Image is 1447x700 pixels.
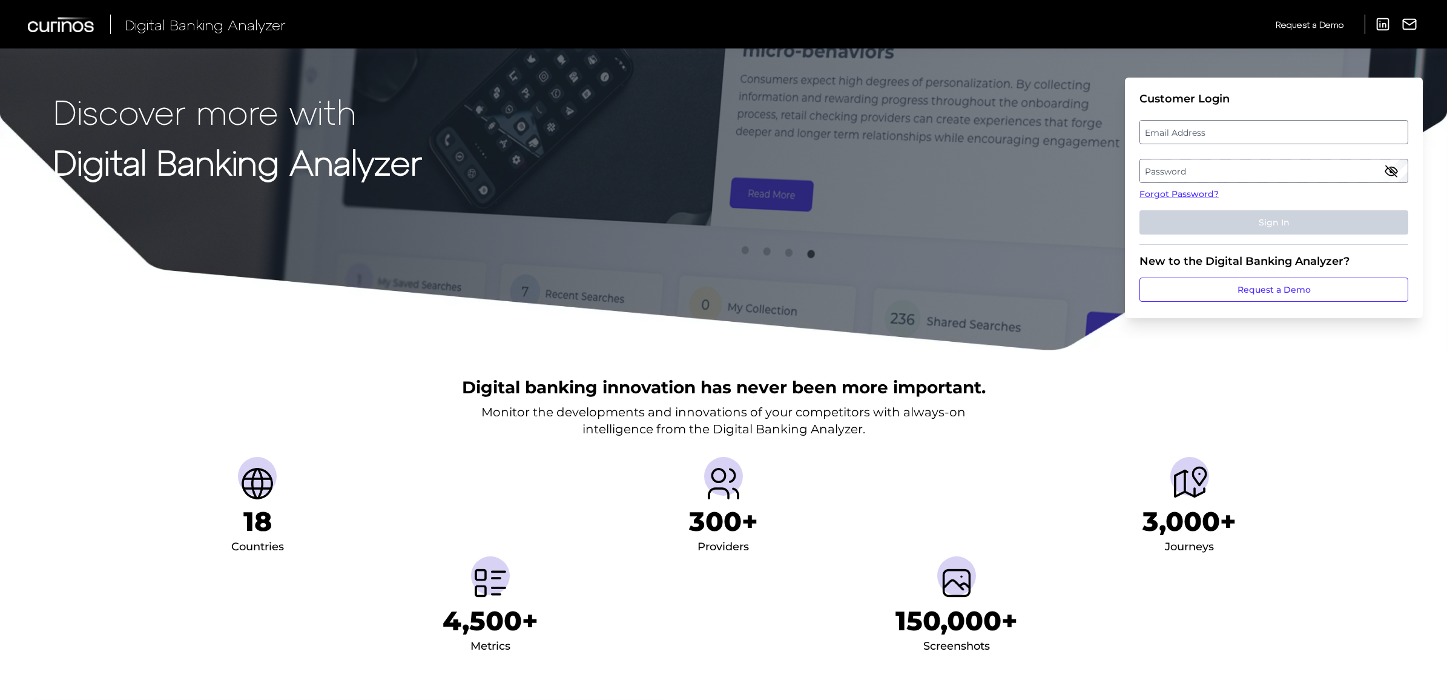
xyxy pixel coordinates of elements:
[125,16,286,33] span: Digital Banking Analyzer
[697,538,749,557] div: Providers
[462,376,986,399] h2: Digital banking innovation has never been more important.
[481,404,966,438] p: Monitor the developments and innovations of your competitors with always-on intelligence from the...
[53,92,422,130] p: Discover more with
[1140,160,1407,182] label: Password
[704,464,743,503] img: Providers
[1139,278,1408,302] a: Request a Demo
[470,637,510,656] div: Metrics
[1165,538,1214,557] div: Journeys
[1139,210,1408,235] button: Sign In
[243,505,272,538] h1: 18
[28,17,96,32] img: Curinos
[1170,464,1209,503] img: Journeys
[689,505,758,538] h1: 300+
[53,141,422,182] strong: Digital Banking Analyzer
[1142,505,1236,538] h1: 3,000+
[895,605,1018,637] h1: 150,000+
[471,564,510,602] img: Metrics
[1139,255,1408,268] div: New to the Digital Banking Analyzer?
[1140,121,1407,143] label: Email Address
[1139,92,1408,105] div: Customer Login
[937,564,976,602] img: Screenshots
[443,605,538,637] h1: 4,500+
[231,538,284,557] div: Countries
[1276,15,1343,35] a: Request a Demo
[1276,19,1343,30] span: Request a Demo
[238,464,277,503] img: Countries
[923,637,990,656] div: Screenshots
[1139,188,1408,201] a: Forgot Password?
